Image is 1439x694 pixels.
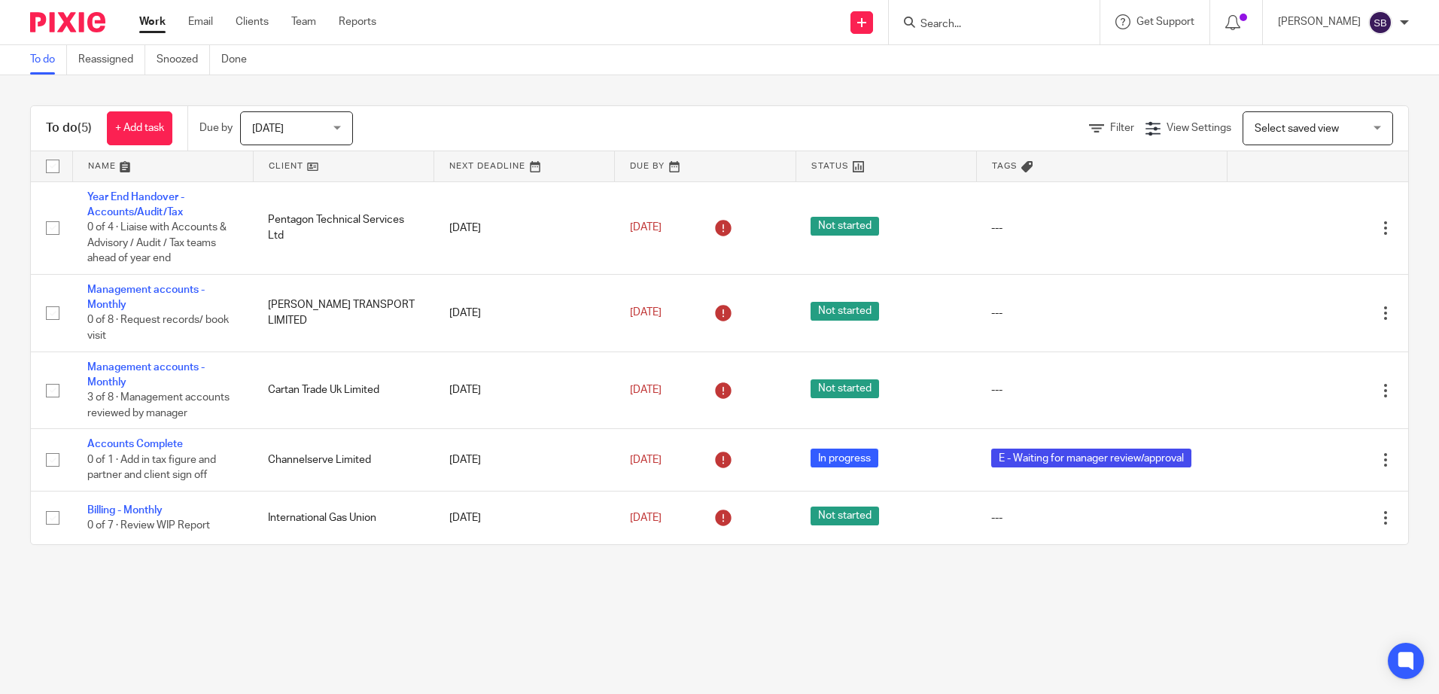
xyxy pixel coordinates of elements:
a: Management accounts - Monthly [87,285,205,310]
a: Clients [236,14,269,29]
a: To do [30,45,67,75]
h1: To do [46,120,92,136]
div: --- [991,221,1212,236]
a: Work [139,14,166,29]
span: Not started [811,379,879,398]
a: Billing - Monthly [87,505,163,516]
p: [PERSON_NAME] [1278,14,1361,29]
span: 0 of 1 · Add in tax figure and partner and client sign off [87,455,216,481]
a: Done [221,45,258,75]
td: [DATE] [434,429,615,491]
span: Not started [811,217,879,236]
div: --- [991,382,1212,397]
span: 0 of 4 · Liaise with Accounts & Advisory / Audit / Tax teams ahead of year end [87,222,227,263]
span: E - Waiting for manager review/approval [991,449,1191,467]
a: Reports [339,14,376,29]
img: svg%3E [1368,11,1392,35]
a: Management accounts - Monthly [87,362,205,388]
a: Team [291,14,316,29]
span: Not started [811,302,879,321]
a: Reassigned [78,45,145,75]
td: [DATE] [434,181,615,274]
span: [DATE] [630,308,662,318]
div: --- [991,306,1212,321]
span: [DATE] [630,513,662,523]
span: In progress [811,449,878,467]
span: 0 of 8 · Request records/ book visit [87,315,229,342]
span: 3 of 8 · Management accounts reviewed by manager [87,393,230,419]
td: [DATE] [434,491,615,544]
td: [PERSON_NAME] TRANSPORT LIMITED [253,274,434,352]
a: Snoozed [157,45,210,75]
td: International Gas Union [253,491,434,544]
span: (5) [78,122,92,134]
span: Filter [1110,123,1134,133]
td: Pentagon Technical Services Ltd [253,181,434,274]
td: Cartan Trade Uk Limited [253,352,434,429]
a: Email [188,14,213,29]
span: [DATE] [630,222,662,233]
span: [DATE] [630,455,662,465]
span: [DATE] [630,385,662,395]
a: Year End Handover - Accounts/Audit/Tax [87,192,184,218]
td: [DATE] [434,274,615,352]
a: + Add task [107,111,172,145]
span: View Settings [1167,123,1231,133]
p: Due by [199,120,233,135]
span: Not started [811,507,879,525]
span: [DATE] [252,123,284,134]
span: Select saved view [1255,123,1339,134]
a: Accounts Complete [87,439,183,449]
span: Get Support [1136,17,1194,27]
div: --- [991,510,1212,525]
span: 0 of 7 · Review WIP Report [87,520,210,531]
td: Channelserve Limited [253,429,434,491]
input: Search [919,18,1054,32]
td: [DATE] [434,352,615,429]
img: Pixie [30,12,105,32]
span: Tags [992,162,1018,170]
